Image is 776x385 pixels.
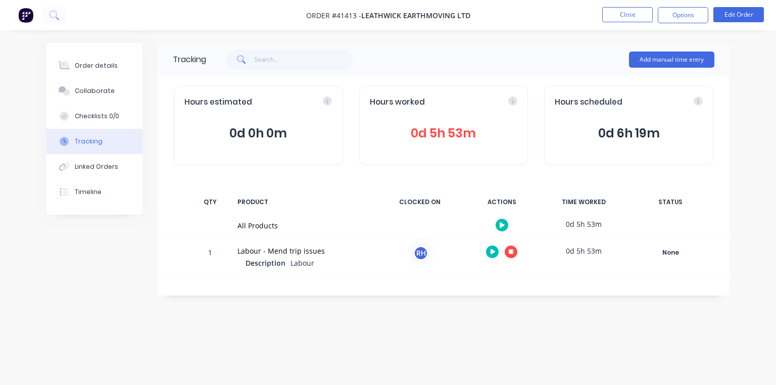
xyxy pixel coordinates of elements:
[46,78,142,104] button: Collaborate
[195,241,225,276] div: 1
[555,124,703,142] span: 0d 6h 19m
[306,11,361,20] span: Order #41413 -
[75,162,118,171] div: Linked Orders
[18,8,33,23] img: Factory
[75,86,115,95] div: Collaborate
[195,191,225,213] div: QTY
[464,191,540,213] div: ACTIONS
[546,213,621,235] div: 0d 5h 53m
[382,191,458,213] div: CLOCKED ON
[46,129,142,154] button: Tracking
[634,246,707,260] button: None
[75,137,103,146] div: Tracking
[629,52,714,68] button: Add manual time entry
[246,258,285,268] span: Description
[546,239,621,262] div: 0d 5h 53m
[184,97,252,108] span: Hours estimated
[75,61,118,70] div: Order details
[546,191,621,213] div: TIME WORKED
[173,54,206,66] div: Tracking
[370,97,425,108] span: Hours worked
[255,50,353,70] input: Search...
[46,104,142,129] button: Checklists 0/0
[237,220,370,231] div: All Products
[413,246,428,261] div: RH
[658,7,708,23] button: Options
[75,112,119,121] div: Checklists 0/0
[231,191,376,213] div: PRODUCT
[713,7,764,22] button: Edit Order
[290,258,314,268] span: Labour
[75,187,102,197] div: Timeline
[634,246,707,259] div: None
[46,154,142,179] button: Linked Orders
[555,97,622,108] span: Hours scheduled
[184,124,332,142] span: 0d 0h 0m
[237,246,370,256] div: Labour - Mend trip issues
[370,124,518,142] span: 0d 5h 53m
[46,179,142,205] button: Timeline
[602,7,653,22] button: Close
[46,53,142,78] button: Order details
[627,191,713,213] div: STATUS
[361,11,470,20] span: Leathwick Earthmoving Ltd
